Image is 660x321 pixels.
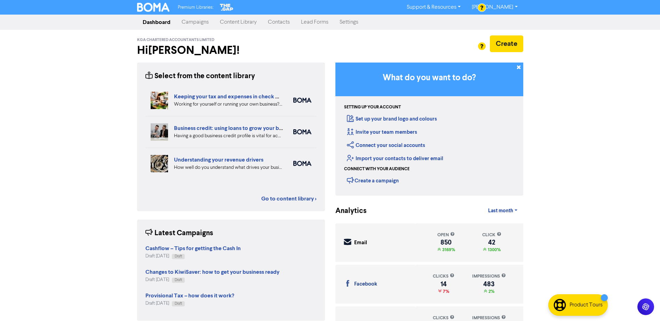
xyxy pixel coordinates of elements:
a: Dashboard [137,15,176,29]
a: Support & Resources [401,2,466,13]
div: impressions [472,273,506,280]
div: Email [354,239,367,247]
span: 7% [442,289,449,294]
a: Changes to KiwiSaver: how to get your business ready [145,270,279,275]
a: Last month [483,204,523,218]
a: Contacts [262,15,295,29]
span: 1300% [486,247,501,253]
div: Select from the content library [145,71,255,82]
strong: Provisional Tax – how does it work? [145,292,234,299]
div: Facebook [354,280,377,288]
div: Latest Campaigns [145,228,213,239]
div: Connect with your audience [344,166,409,172]
div: Getting Started in BOMA [335,63,523,196]
span: Premium Libraries: [178,5,213,10]
a: Go to content library > [261,195,317,203]
button: Create [490,35,523,52]
span: Draft [175,302,182,305]
span: Last month [488,208,513,214]
div: Having a good business credit profile is vital for accessing routes to funding. We look at six di... [174,132,283,140]
strong: Cashflow – Tips for getting the Cash In [145,245,241,252]
div: Working for yourself or running your own business? Setup robust systems for expenses & tax requir... [174,101,283,108]
div: Setting up your account [344,104,401,110]
div: clicks [433,273,454,280]
span: Draft [175,278,182,282]
div: Draft [DATE] [145,253,241,260]
div: How well do you understand what drives your business revenue? We can help you review your numbers... [174,164,283,171]
a: Campaigns [176,15,214,29]
img: BOMA Logo [137,3,170,12]
a: [PERSON_NAME] [466,2,523,13]
img: boma_accounting [293,161,311,166]
div: Draft [DATE] [145,277,279,283]
span: 3169% [441,247,455,253]
a: Set up your brand logo and colours [347,116,437,122]
img: The Gap [219,3,234,12]
a: Provisional Tax – how does it work? [145,293,234,299]
img: boma_accounting [293,98,311,103]
div: click [482,232,501,238]
a: Business credit: using loans to grow your business [174,125,297,132]
a: Keeping your tax and expenses in check when you are self-employed [174,93,346,100]
a: Settings [334,15,364,29]
a: Connect your social accounts [347,142,425,149]
span: Draft [175,255,182,258]
span: 2% [487,289,494,294]
div: 483 [472,281,506,287]
div: 850 [437,240,455,245]
a: Lead Forms [295,15,334,29]
div: open [437,232,455,238]
a: Import your contacts to deliver email [347,155,443,162]
h3: What do you want to do? [346,73,513,83]
strong: Changes to KiwiSaver: how to get your business ready [145,269,279,275]
div: Analytics [335,206,358,216]
img: boma [293,129,311,134]
iframe: Chat Widget [573,246,660,321]
a: Cashflow – Tips for getting the Cash In [145,246,241,252]
span: KGA Chartered Accountants Limited [137,38,214,42]
div: 42 [482,240,501,245]
h2: Hi [PERSON_NAME] ! [137,44,325,57]
a: Content Library [214,15,262,29]
a: Invite your team members [347,129,417,135]
div: Draft [DATE] [145,300,234,307]
a: Understanding your revenue drivers [174,156,263,163]
div: 14 [433,281,454,287]
div: Create a campaign [347,175,399,186]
